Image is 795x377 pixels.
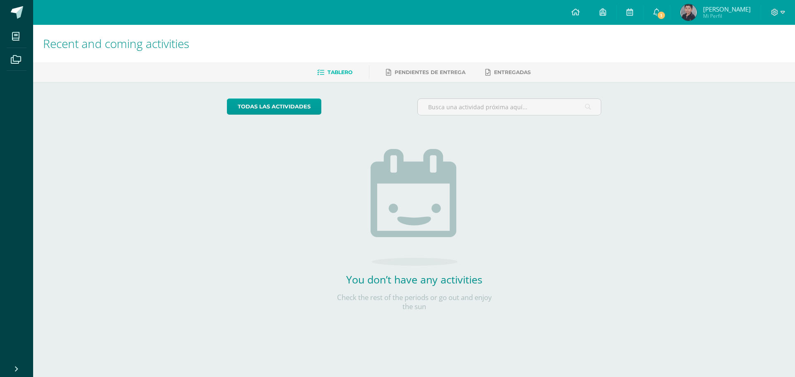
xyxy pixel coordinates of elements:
[485,66,531,79] a: Entregadas
[395,69,465,75] span: Pendientes de entrega
[227,98,321,115] a: todas las Actividades
[657,11,666,20] span: 1
[328,69,352,75] span: Tablero
[386,66,465,79] a: Pendientes de entrega
[703,12,751,19] span: Mi Perfil
[494,69,531,75] span: Entregadas
[680,4,697,21] img: 6902461423ec20e9bc4013e3bdf5e31b.png
[703,5,751,13] span: [PERSON_NAME]
[43,36,189,51] span: Recent and coming activities
[331,293,497,311] p: Check the rest of the periods or go out and enjoy the sun
[371,149,458,266] img: no_activities.png
[331,272,497,286] h2: You don’t have any activities
[418,99,601,115] input: Busca una actividad próxima aquí...
[317,66,352,79] a: Tablero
